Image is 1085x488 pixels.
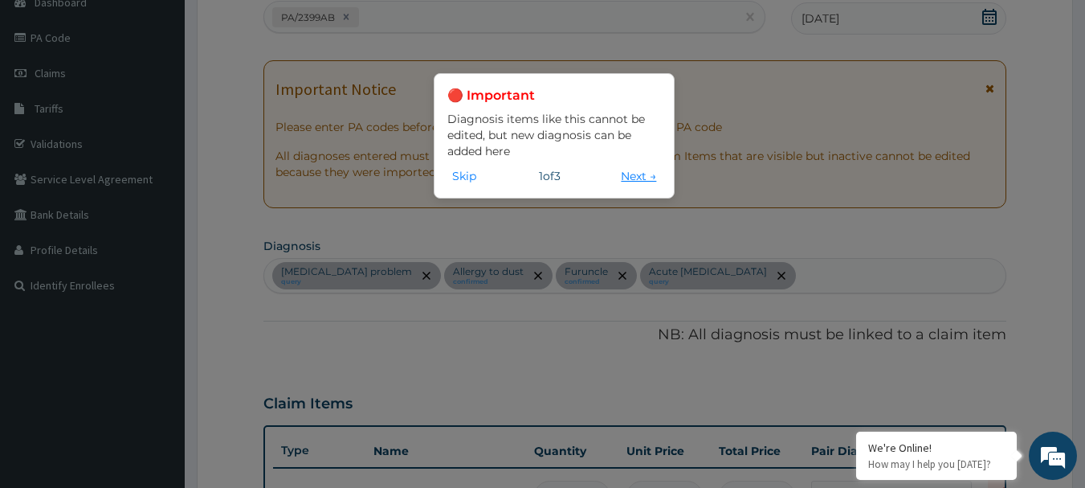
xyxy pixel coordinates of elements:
[8,321,306,377] textarea: Type your message and hit 'Enter'
[30,80,65,121] img: d_794563401_company_1708531726252_794563401
[447,167,481,185] button: Skip
[263,8,302,47] div: Minimize live chat window
[868,457,1005,471] p: How may I help you today?
[868,441,1005,455] div: We're Online!
[616,167,661,185] button: Next →
[93,143,222,306] span: We're online!
[447,111,661,159] p: Diagnosis items like this cannot be edited, but new diagnosis can be added here
[84,90,270,111] div: Chat with us now
[447,87,661,105] h3: 🔴 Important
[539,168,561,184] span: 1 of 3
